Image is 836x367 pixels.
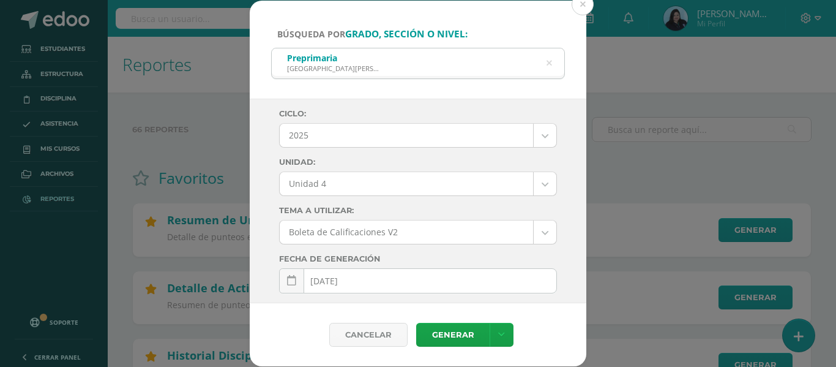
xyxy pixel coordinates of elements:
strong: grado, sección o nivel: [345,28,468,40]
a: Generar [416,323,490,347]
span: Búsqueda por [277,28,468,40]
a: Boleta de Calificaciones V2 [280,221,556,244]
input: ej. Primero primaria, etc. [272,48,564,78]
a: Unidad 4 [280,172,556,195]
label: Fecha de generación [279,254,557,263]
label: Unidad: [279,157,557,167]
div: Preprimaria [287,52,382,64]
input: Fecha de generación [280,269,556,293]
div: [GEOGRAPHIC_DATA][PERSON_NAME] [287,64,382,73]
a: 2025 [280,124,556,147]
label: Tema a Utilizar: [279,206,557,215]
span: Boleta de Calificaciones V2 [289,221,524,244]
span: 2025 [289,124,524,147]
span: Unidad 4 [289,172,524,195]
div: Cancelar [329,323,408,347]
label: Ciclo: [279,109,557,118]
